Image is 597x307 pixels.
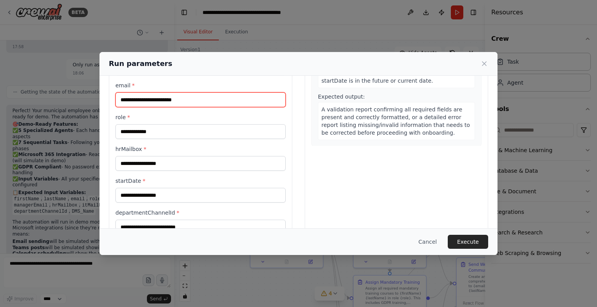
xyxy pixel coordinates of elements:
[115,145,286,153] label: hrMailbox
[318,94,365,100] span: Expected output:
[115,177,286,185] label: startDate
[115,209,286,217] label: departmentChannelId
[115,82,286,89] label: email
[115,113,286,121] label: role
[109,58,172,69] h2: Run parameters
[412,235,443,249] button: Cancel
[321,106,470,136] span: A validation report confirming all required fields are present and correctly formatted, or a deta...
[448,235,488,249] button: Execute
